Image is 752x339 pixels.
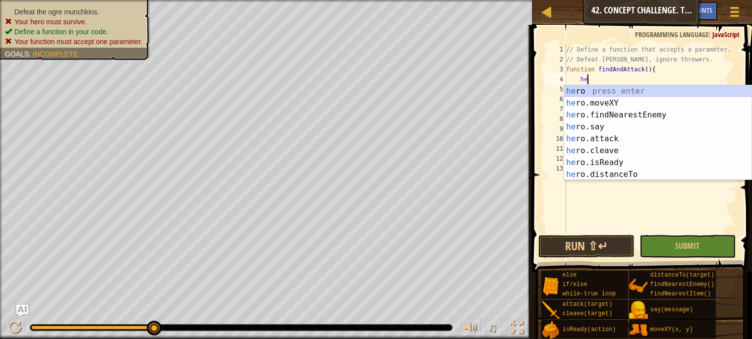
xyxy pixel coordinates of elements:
img: portrait.png [541,277,560,295]
div: 1 [546,45,566,55]
span: Define a function in your code. [14,28,108,36]
span: if/else [563,281,587,288]
div: 12 [546,154,566,164]
button: ♫ [486,319,503,339]
button: Ask AI [664,2,691,20]
div: 4 [546,74,566,84]
button: Toggle fullscreen [507,319,527,339]
div: 3 [546,64,566,74]
button: Show game menu [722,2,747,25]
span: attack(target) [563,301,613,308]
li: Your hero must survive. [5,17,143,27]
span: Your function must accept one parameter. [14,38,143,46]
span: Defeat the ogre munchkins. [14,8,99,16]
div: 8 [546,114,566,124]
div: 2 [546,55,566,64]
span: : [709,30,712,39]
button: Ask AI [16,305,28,317]
span: isReady(action) [563,326,616,333]
span: ♫ [488,320,498,335]
li: Defeat the ogre munchkins. [5,7,143,17]
button: Ctrl + P: Pause [5,319,25,339]
span: findNearestEnemy() [650,281,715,288]
img: portrait.png [541,301,560,320]
span: while-true loop [563,290,616,297]
div: 13 [546,164,566,173]
div: 9 [546,124,566,134]
li: Define a function in your code. [5,27,143,37]
span: Ask AI [669,5,686,15]
span: cleave(target) [563,310,613,317]
span: Goals [5,50,29,58]
span: distanceTo(target) [650,272,715,279]
div: 10 [546,134,566,144]
li: Your function must accept one parameter. [5,37,143,47]
span: Programming language [635,30,709,39]
button: Run ⇧↵ [538,235,635,258]
div: 11 [546,144,566,154]
div: 5 [546,84,566,94]
div: 7 [546,104,566,114]
img: portrait.png [629,277,648,295]
span: say(message) [650,306,693,313]
span: Incomplete [33,50,78,58]
button: Submit [639,235,736,258]
span: JavaScript [712,30,740,39]
img: portrait.png [629,301,648,320]
span: Hints [696,5,712,15]
div: 6 [546,94,566,104]
button: Adjust volume [461,319,481,339]
span: Submit [675,240,699,251]
span: else [563,272,577,279]
span: moveXY(x, y) [650,326,693,333]
span: Your hero must survive. [14,18,87,26]
span: : [29,50,33,58]
span: findNearestItem() [650,290,711,297]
